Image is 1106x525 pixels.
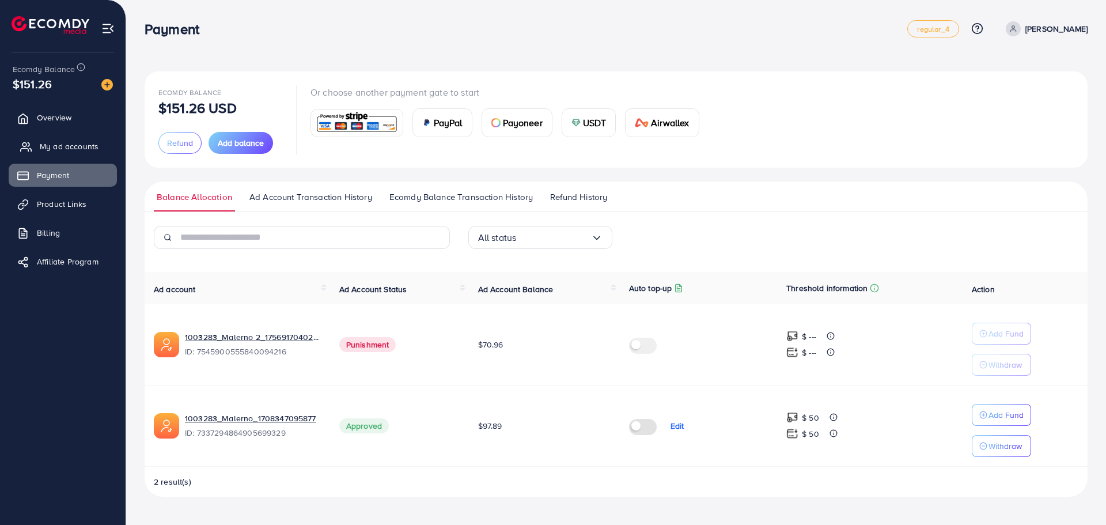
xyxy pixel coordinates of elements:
h3: Payment [145,21,209,37]
span: All status [478,229,517,247]
p: $ 50 [802,411,819,425]
p: $ --- [802,346,816,360]
p: Edit [671,419,684,433]
img: menu [101,22,115,35]
img: top-up amount [786,411,798,424]
div: <span class='underline'>1003283_Malerno 2_1756917040219</span></br>7545900555840094216 [185,331,321,358]
span: Payment [37,169,69,181]
span: $151.26 [13,75,52,92]
a: Overview [9,106,117,129]
div: <span class='underline'>1003283_Malerno_1708347095877</span></br>7337294864905699329 [185,413,321,439]
p: $151.26 USD [158,101,237,115]
a: Affiliate Program [9,250,117,273]
img: card [491,118,501,127]
span: ID: 7337294864905699329 [185,427,321,439]
img: card [571,118,581,127]
p: $ 50 [802,427,819,441]
a: card [310,109,403,137]
span: Punishment [339,337,396,352]
span: Refund History [550,191,607,203]
img: ic-ads-acc.e4c84228.svg [154,332,179,357]
span: Ecomdy Balance [13,63,75,75]
span: Approved [339,418,389,433]
span: My ad accounts [40,141,99,152]
p: Add Fund [988,327,1024,341]
img: card [635,118,649,127]
span: Affiliate Program [37,256,99,267]
p: Withdraw [988,358,1022,372]
a: Billing [9,221,117,244]
span: Ad Account Transaction History [249,191,372,203]
p: Or choose another payment gate to start [310,85,709,99]
span: 2 result(s) [154,476,191,488]
span: Ad account [154,284,196,295]
button: Add balance [209,132,273,154]
a: regular_4 [907,20,959,37]
button: Withdraw [972,354,1031,376]
span: $97.89 [478,420,502,432]
span: USDT [583,116,607,130]
span: Ecomdy Balance Transaction History [389,191,533,203]
a: cardUSDT [562,108,616,137]
iframe: Chat [1057,473,1097,516]
span: Ecomdy Balance [158,88,221,97]
span: Add balance [218,137,264,149]
span: Billing [37,227,60,239]
p: Add Fund [988,408,1024,422]
a: cardPayoneer [482,108,552,137]
span: regular_4 [917,25,949,33]
p: Threshold information [786,281,868,295]
p: [PERSON_NAME] [1025,22,1088,36]
a: Product Links [9,192,117,216]
a: [PERSON_NAME] [1001,21,1088,36]
a: 1003283_Malerno_1708347095877 [185,413,321,424]
img: top-up amount [786,330,798,342]
span: Payoneer [503,116,543,130]
span: Product Links [37,198,86,210]
a: Payment [9,164,117,187]
button: Add Fund [972,323,1031,345]
input: Search for option [516,229,590,247]
button: Withdraw [972,435,1031,457]
span: Refund [167,137,193,149]
span: PayPal [434,116,463,130]
img: image [101,79,113,90]
a: My ad accounts [9,135,117,158]
span: ID: 7545900555840094216 [185,346,321,357]
button: Refund [158,132,202,154]
img: logo [12,16,89,34]
img: card [422,118,431,127]
span: Overview [37,112,71,123]
img: ic-ads-acc.e4c84228.svg [154,413,179,439]
a: cardAirwallex [625,108,699,137]
button: Add Fund [972,404,1031,426]
span: $70.96 [478,339,503,350]
p: Withdraw [988,439,1022,453]
img: card [315,111,399,135]
a: cardPayPal [412,108,472,137]
img: top-up amount [786,346,798,358]
span: Ad Account Balance [478,284,554,295]
span: Action [972,284,995,295]
span: Airwallex [651,116,689,130]
span: Balance Allocation [157,191,232,203]
p: $ --- [802,330,816,343]
img: top-up amount [786,428,798,440]
p: Auto top-up [629,281,672,295]
span: Ad Account Status [339,284,407,295]
a: 1003283_Malerno 2_1756917040219 [185,331,321,343]
div: Search for option [468,226,612,249]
